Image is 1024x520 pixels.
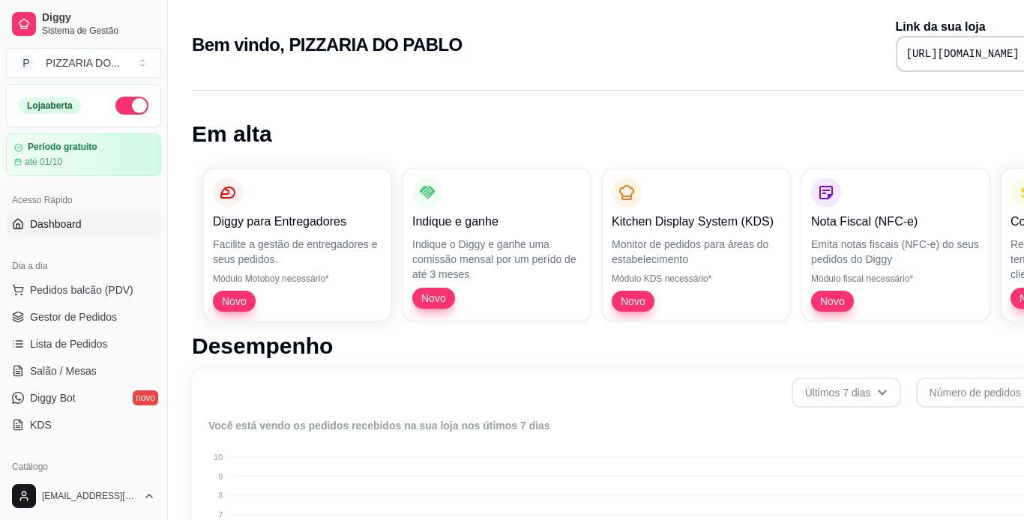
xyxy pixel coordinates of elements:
div: Acesso Rápido [6,188,161,212]
p: Monitor de pedidos para áreas do estabelecimento [612,237,781,267]
span: KDS [30,417,52,432]
span: Novo [814,294,851,309]
p: Nota Fiscal (NFC-e) [811,213,981,231]
span: Sistema de Gestão [42,25,155,37]
p: Módulo fiscal necessário* [811,273,981,285]
article: Período gratuito [28,142,97,153]
button: Select a team [6,48,161,78]
a: Período gratuitoaté 01/10 [6,133,161,176]
span: Gestor de Pedidos [30,309,117,324]
button: Alterar Status [115,97,148,115]
p: Módulo Motoboy necessário* [213,273,382,285]
a: Dashboard [6,212,161,236]
span: Novo [615,294,651,309]
a: Diggy Botnovo [6,386,161,410]
div: PIZZARIA DO ... [46,55,120,70]
p: Módulo KDS necessário* [612,273,781,285]
button: Nota Fiscal (NFC-e)Emita notas fiscais (NFC-e) do seus pedidos do DiggyMódulo fiscal necessário*Novo [802,169,990,321]
a: KDS [6,413,161,437]
button: Diggy para EntregadoresFacilite a gestão de entregadores e seus pedidos.Módulo Motoboy necessário... [204,169,391,321]
div: Dia a dia [6,254,161,278]
span: [EMAIL_ADDRESS][DOMAIN_NAME] [42,490,137,502]
button: Indique e ganheIndique o Diggy e ganhe uma comissão mensal por um perído de até 3 mesesNovo [403,169,591,321]
div: Catálogo [6,455,161,479]
tspan: 10 [214,453,223,462]
button: Pedidos balcão (PDV) [6,278,161,302]
span: Dashboard [30,217,82,232]
button: Kitchen Display System (KDS)Monitor de pedidos para áreas do estabelecimentoMódulo KDS necessário... [603,169,790,321]
span: Diggy [42,11,155,25]
p: Indique e ganhe [412,213,582,231]
a: Lista de Pedidos [6,332,161,356]
a: DiggySistema de Gestão [6,6,161,42]
span: Pedidos balcão (PDV) [30,282,133,297]
h2: Bem vindo, PIZZARIA DO PABLO [192,33,463,57]
span: Novo [216,294,253,309]
span: Novo [415,291,452,306]
div: Loja aberta [19,97,81,114]
span: Lista de Pedidos [30,336,108,351]
span: Diggy Bot [30,390,76,405]
text: Você está vendo os pedidos recebidos na sua loja nos útimos 7 dias [208,420,550,432]
p: Diggy para Entregadores [213,213,382,231]
article: até 01/10 [25,156,62,168]
p: Facilite a gestão de entregadores e seus pedidos. [213,237,382,267]
span: Salão / Mesas [30,363,97,378]
button: [EMAIL_ADDRESS][DOMAIN_NAME] [6,478,161,514]
a: Salão / Mesas [6,359,161,383]
p: Emita notas fiscais (NFC-e) do seus pedidos do Diggy [811,237,981,267]
pre: [URL][DOMAIN_NAME] [906,46,1020,61]
p: Kitchen Display System (KDS) [612,213,781,231]
a: Gestor de Pedidos [6,305,161,329]
p: Indique o Diggy e ganhe uma comissão mensal por um perído de até 3 meses [412,237,582,282]
tspan: 8 [218,491,223,500]
tspan: 7 [218,510,223,519]
button: Últimos 7 dias [792,378,901,408]
tspan: 9 [218,472,223,481]
span: P [19,55,34,70]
